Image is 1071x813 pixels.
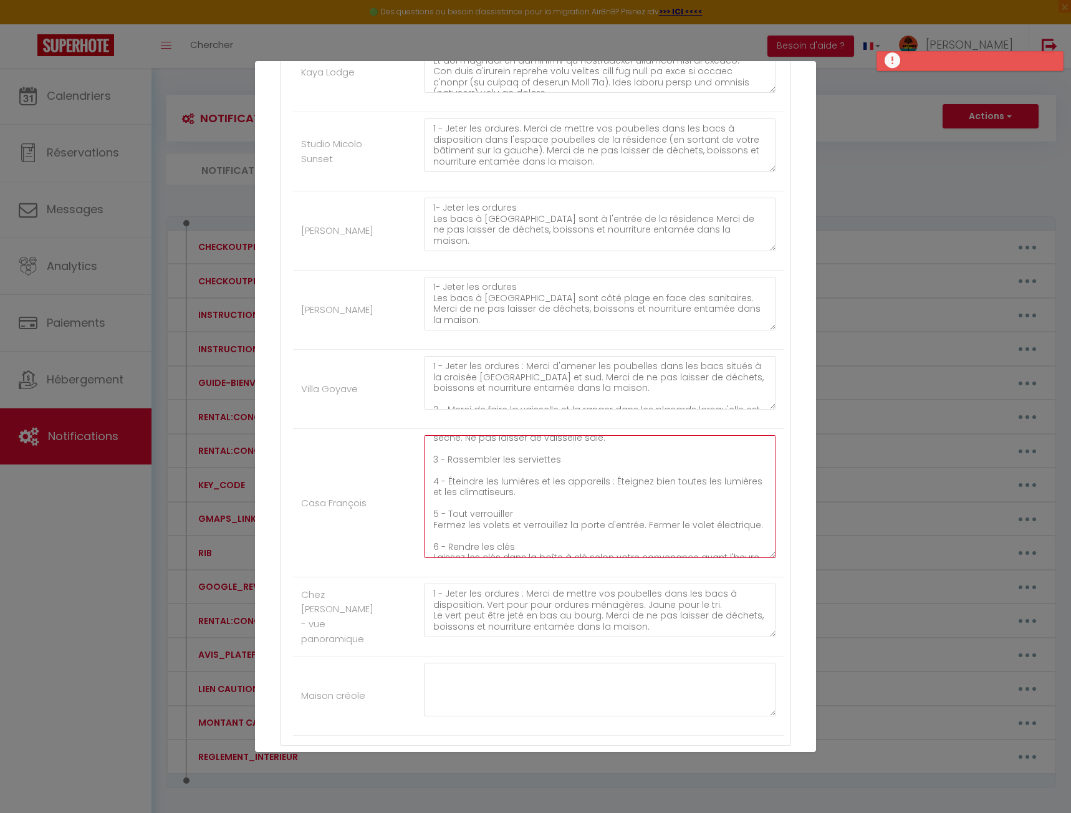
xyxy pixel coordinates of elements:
label: [PERSON_NAME] [301,223,373,238]
label: Villa Goyave [301,382,358,397]
label: Casa François [301,496,367,511]
label: Maison créole [301,688,365,703]
label: [PERSON_NAME] [301,302,373,317]
label: Studio Micolo Sunset [301,137,367,166]
label: Chez [PERSON_NAME] - vue panoramique [301,587,373,646]
label: Kaya Lodge [301,65,355,80]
